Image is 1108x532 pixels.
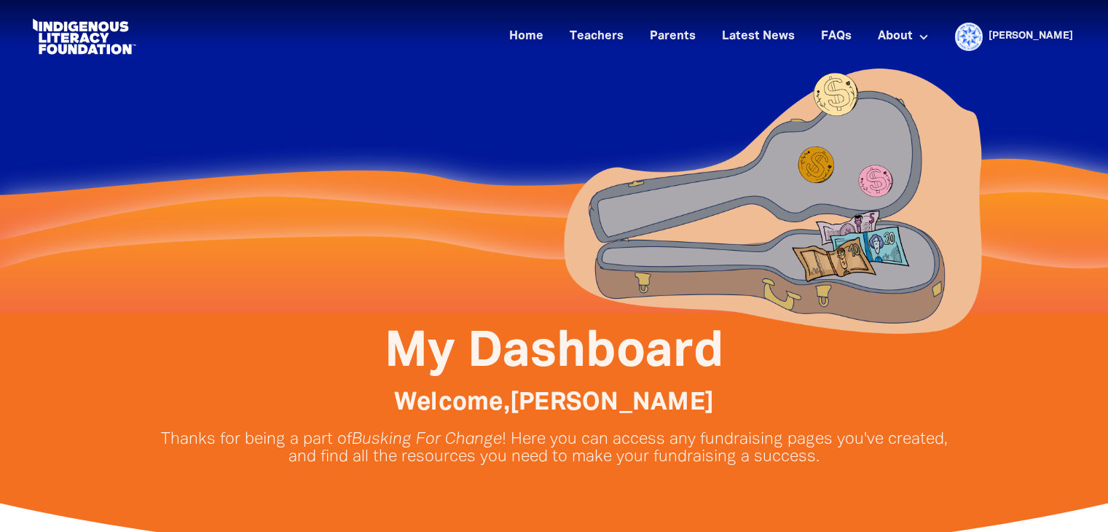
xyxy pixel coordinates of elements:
[641,25,704,49] a: Parents
[385,330,724,375] span: My Dashboard
[394,392,714,415] span: Welcome, [PERSON_NAME]
[812,25,860,49] a: FAQs
[561,25,632,49] a: Teachers
[713,25,804,49] a: Latest News
[500,25,552,49] a: Home
[869,25,938,49] a: About
[989,31,1073,42] a: [PERSON_NAME]
[161,431,948,466] p: Thanks for being a part of ! Here you can access any fundraising pages you've created, and find a...
[352,432,502,447] em: Busking For Change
